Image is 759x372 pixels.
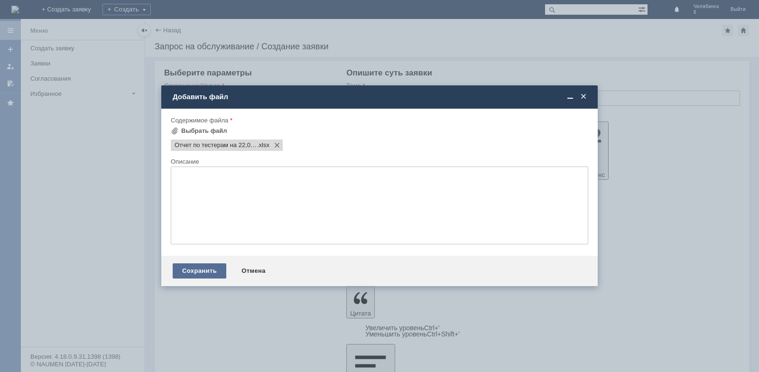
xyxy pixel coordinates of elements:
div: Добавить файл [173,93,588,101]
span: Закрыть [579,93,588,101]
div: Выбрать файл [181,127,227,135]
span: Отчет по тестерам на 22,09,25.xlsx [257,141,269,149]
span: Свернуть (Ctrl + M) [565,93,575,101]
span: Отчет по тестерам на 22,09,25.xlsx [175,141,257,149]
div: [PERSON_NAME] Добрый день! Прошу вас принять заявку на списание тестерной продукции. [GEOGRAPHIC_... [4,4,139,27]
div: Содержимое файла [171,117,586,123]
div: Описание [171,158,586,165]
